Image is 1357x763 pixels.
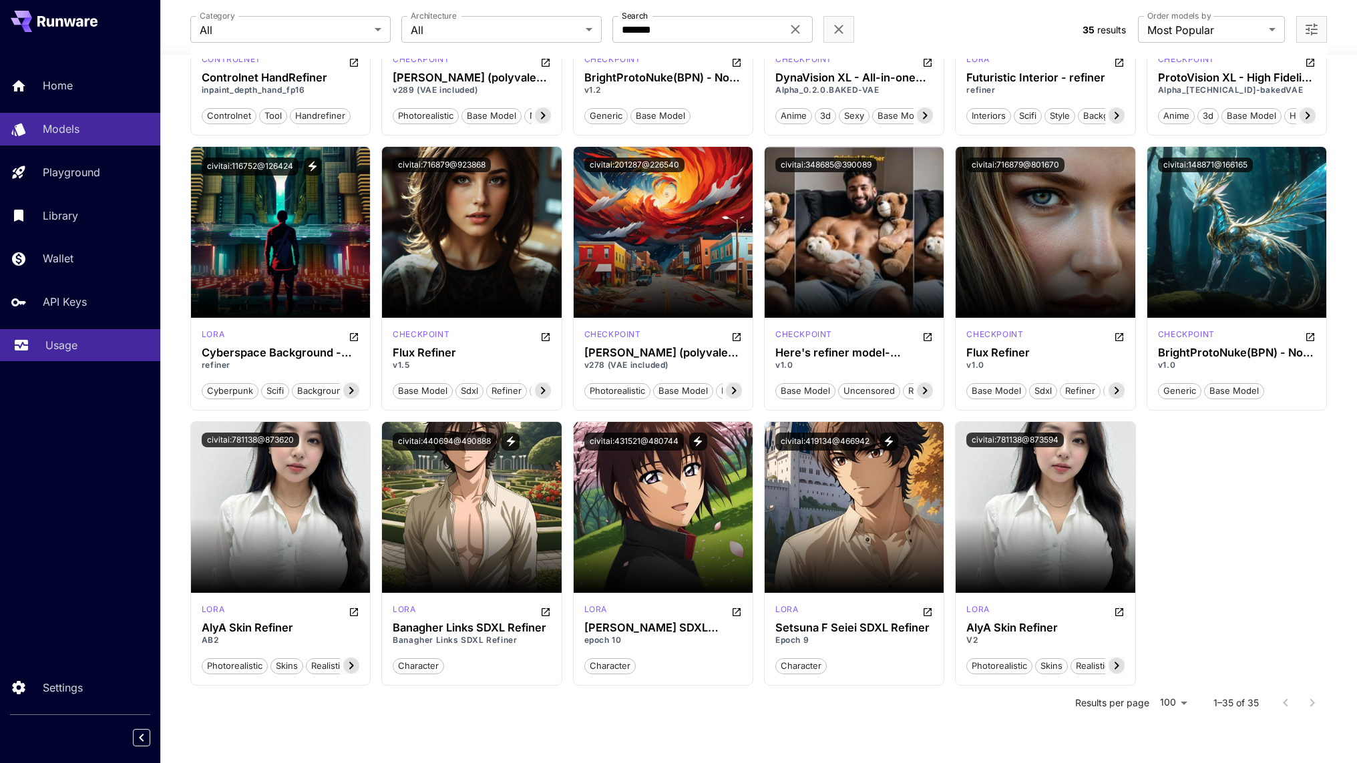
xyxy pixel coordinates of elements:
p: Playground [43,164,100,180]
button: base model [461,107,522,124]
button: sdxl [455,382,483,399]
p: inpaint_depth_hand_fp16 [202,84,359,96]
span: style [1045,109,1075,123]
div: SD 1.5 [202,603,224,619]
span: realistic [1071,660,1114,673]
button: backgrounds [1078,107,1143,124]
p: Results per page [1075,696,1149,710]
div: Banagher Links SDXL Refiner [393,621,550,634]
button: civitai:440694@490888 [393,433,496,451]
p: lora [966,53,989,65]
p: v289 (VAE included) [393,84,550,96]
div: DynaVision XL - All-in-one stylized 3D SFW and NSFW output, no refiner needed! [775,71,933,84]
div: SD 1.5 [202,328,224,344]
p: Alpha_0.2.0.BAKED-VAE [775,84,933,96]
span: 35 [1083,24,1095,35]
span: flux [530,385,557,398]
span: photorealistic [202,660,267,673]
button: Open in CivitAI [540,328,551,344]
button: character [584,657,636,674]
button: View trigger words [304,158,322,176]
div: SDXL 1.0 [584,328,641,344]
div: SDXL 1.0 [584,603,607,619]
button: Open in CivitAI [349,328,359,344]
div: SD 1.5 [202,53,261,69]
button: base model [775,382,835,399]
button: View trigger words [880,433,898,451]
span: All [200,22,369,38]
button: Open in CivitAI [1305,328,1316,344]
p: checkpoint [393,53,449,65]
span: controlnet [202,109,256,123]
button: civitai:716879@923868 [393,158,491,172]
span: character [393,660,443,673]
button: nsfw [524,107,557,124]
button: refiner [903,382,944,399]
h3: Futuristic Interior - refiner [966,71,1124,84]
div: SD 1.5 [966,603,989,619]
h3: Setsuna F Seiei SDXL Refiner [775,621,933,634]
button: sdxl [1029,382,1057,399]
div: 100 [1155,693,1192,712]
button: Open in CivitAI [349,603,359,619]
button: Open in CivitAI [540,603,551,619]
button: Open in CivitAI [349,53,359,69]
label: Order models by [1147,10,1211,21]
div: Kira Yamato SDXL Refiner [584,621,742,634]
span: cyberpunk [202,385,258,398]
span: nsfw [717,385,748,398]
button: interiors [966,107,1011,124]
p: refiner [202,359,359,371]
h3: [PERSON_NAME] (polyvalent prototype/realistic/sfw/art/nsfw/porn/no refiner needed) [393,71,550,84]
p: epoch 10 [584,634,742,646]
span: photorealistic [967,660,1032,673]
button: Open in CivitAI [1114,328,1125,344]
span: nsfw [525,109,556,123]
h3: AlyA Skin Refiner [202,621,359,634]
p: checkpoint [1158,328,1215,340]
h3: AlyA Skin Refiner [966,621,1124,634]
button: civitai:431521@480744 [584,433,684,451]
button: civitai:716879@801670 [966,158,1064,172]
span: character [585,660,635,673]
button: refiner [1060,382,1101,399]
button: Open in CivitAI [731,328,742,344]
span: base model [873,109,932,123]
span: photorealistic [585,385,650,398]
span: uncensored [839,385,900,398]
span: skins [271,660,303,673]
div: SDXL 1.0 [393,53,449,69]
p: Settings [43,680,83,696]
button: civitai:116752@126424 [202,158,299,176]
button: flux [530,382,558,399]
p: checkpoint [966,328,1023,340]
p: controlnet [202,53,261,65]
span: base model [1205,385,1264,398]
h3: BrightProtoNuke(BPN) - No refiner needed [584,71,742,84]
h3: Flux Refiner [966,346,1124,359]
div: SDXL Lightning [393,328,449,344]
span: generic [585,109,627,123]
p: lora [202,603,224,615]
p: lora [584,603,607,615]
button: Collapse sidebar [133,729,150,746]
p: checkpoint [584,328,641,340]
h3: [PERSON_NAME] SDXL Refiner [584,621,742,634]
button: Open in CivitAI [731,53,742,69]
button: Open in CivitAI [1305,53,1316,69]
p: AB2 [202,634,359,646]
button: scifi [1014,107,1042,124]
button: scifi [261,382,289,399]
p: 1–35 of 35 [1213,696,1259,710]
span: background [293,385,352,398]
span: handrefiner [290,109,350,123]
p: Library [43,208,78,224]
h3: BrightProtoNuke(BPN) - No refiner needed [1158,346,1316,359]
p: v1.0 [1158,359,1316,371]
span: results [1097,24,1126,35]
div: SDXL 1.0 [1158,328,1215,344]
div: SDXL Lightning [966,328,1023,344]
p: Epoch 9 [775,634,933,646]
p: checkpoint [584,53,641,65]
